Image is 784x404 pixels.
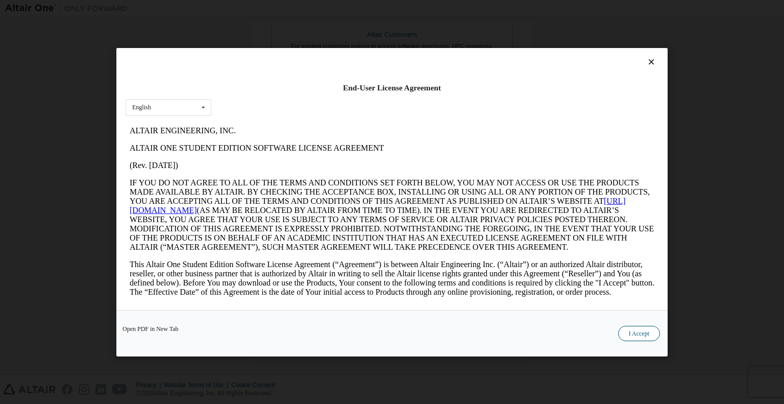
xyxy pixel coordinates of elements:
p: (Rev. [DATE]) [4,39,529,48]
p: ALTAIR ONE STUDENT EDITION SOFTWARE LICENSE AGREEMENT [4,21,529,31]
button: I Accept [618,325,660,341]
p: IF YOU DO NOT AGREE TO ALL OF THE TERMS AND CONDITIONS SET FORTH BELOW, YOU MAY NOT ACCESS OR USE... [4,56,529,130]
p: ALTAIR ENGINEERING, INC. [4,4,529,13]
div: English [132,104,151,110]
a: [URL][DOMAIN_NAME] [4,75,500,92]
a: Open PDF in New Tab [122,325,179,331]
p: This Altair One Student Edition Software License Agreement (“Agreement”) is between Altair Engine... [4,138,529,175]
div: End-User License Agreement [126,83,658,93]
